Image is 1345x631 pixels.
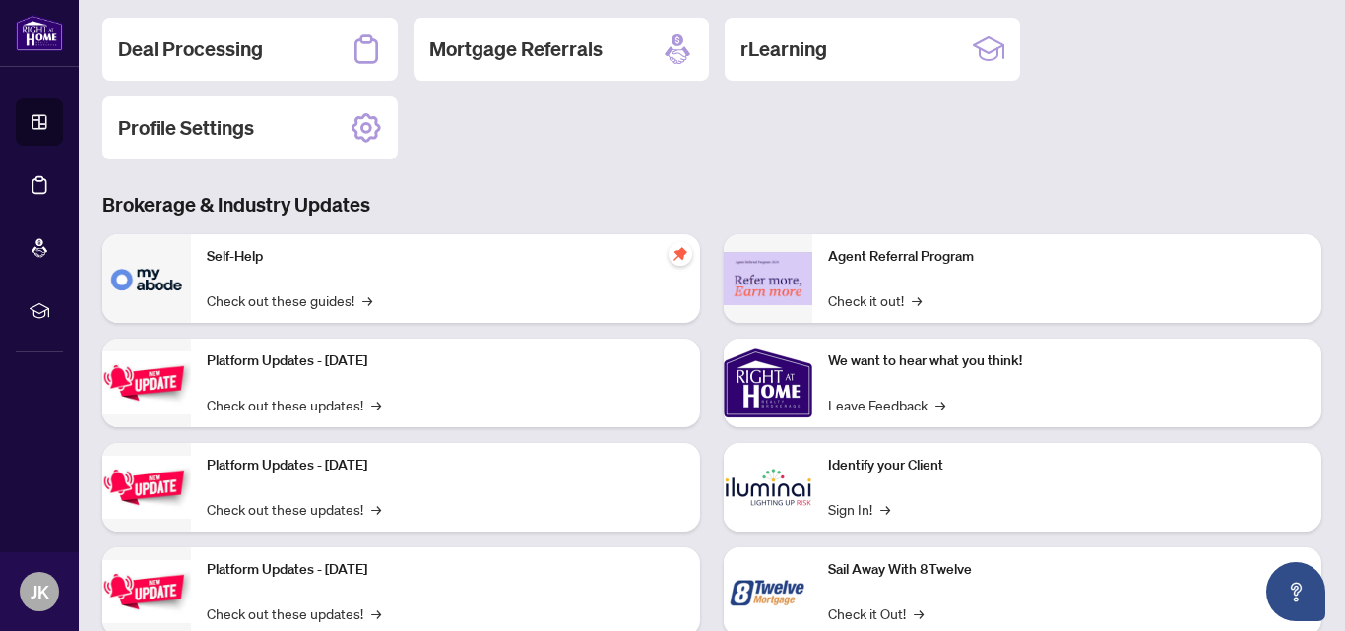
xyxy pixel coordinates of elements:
[724,252,812,306] img: Agent Referral Program
[207,455,684,476] p: Platform Updates - [DATE]
[207,559,684,581] p: Platform Updates - [DATE]
[118,35,263,63] h2: Deal Processing
[724,339,812,427] img: We want to hear what you think!
[207,498,381,520] a: Check out these updates!→
[669,242,692,266] span: pushpin
[102,560,191,622] img: Platform Updates - June 23, 2025
[828,559,1306,581] p: Sail Away With 8Twelve
[102,351,191,413] img: Platform Updates - July 21, 2025
[207,289,372,311] a: Check out these guides!→
[207,246,684,268] p: Self-Help
[828,350,1306,372] p: We want to hear what you think!
[724,443,812,532] img: Identify your Client
[207,350,684,372] p: Platform Updates - [DATE]
[362,289,372,311] span: →
[371,498,381,520] span: →
[880,498,890,520] span: →
[371,602,381,624] span: →
[207,394,381,415] a: Check out these updates!→
[828,455,1306,476] p: Identify your Client
[371,394,381,415] span: →
[914,602,924,624] span: →
[16,15,63,51] img: logo
[102,234,191,323] img: Self-Help
[102,191,1321,219] h3: Brokerage & Industry Updates
[1266,562,1325,621] button: Open asap
[828,394,945,415] a: Leave Feedback→
[828,498,890,520] a: Sign In!→
[935,394,945,415] span: →
[828,289,922,311] a: Check it out!→
[31,578,49,605] span: JK
[102,456,191,518] img: Platform Updates - July 8, 2025
[912,289,922,311] span: →
[740,35,827,63] h2: rLearning
[207,602,381,624] a: Check out these updates!→
[118,114,254,142] h2: Profile Settings
[828,246,1306,268] p: Agent Referral Program
[429,35,603,63] h2: Mortgage Referrals
[828,602,924,624] a: Check it Out!→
